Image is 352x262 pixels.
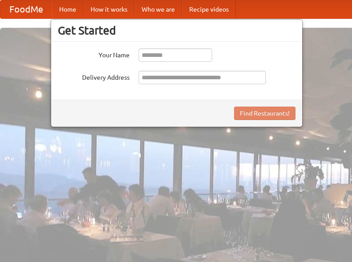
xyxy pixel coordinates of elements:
[182,0,236,18] a: Recipe videos
[58,48,130,60] label: Your Name
[58,24,296,37] h3: Get Started
[52,0,83,18] a: Home
[58,71,130,82] label: Delivery Address
[0,0,52,18] a: FoodMe
[234,107,296,120] button: Find Restaurants!
[135,0,182,18] a: Who we are
[83,0,135,18] a: How it works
